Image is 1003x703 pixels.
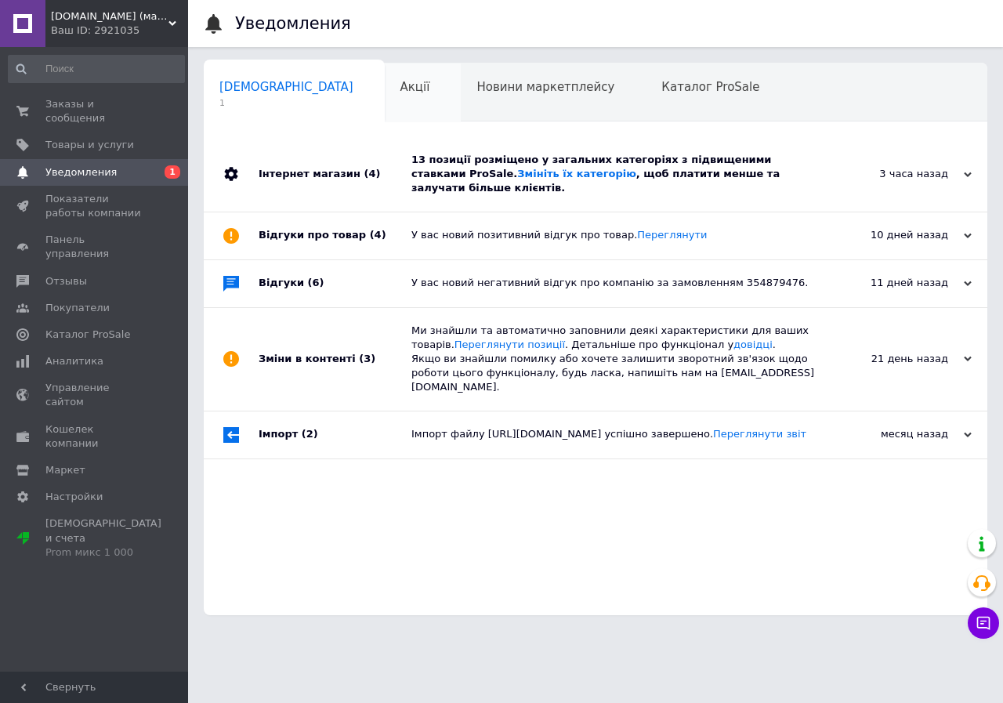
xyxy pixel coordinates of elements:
[45,463,85,477] span: Маркет
[165,165,180,179] span: 1
[219,97,353,109] span: 1
[815,276,972,290] div: 11 дней назад
[454,339,565,350] a: Переглянути позиції
[517,168,635,179] a: Змініть їх категорію
[259,308,411,411] div: Зміни в контенті
[411,324,815,395] div: Ми знайшли та автоматично заповнили деякі характеристики для ваших товарів. . Детальніше про функ...
[661,80,759,94] span: Каталог ProSale
[45,516,161,560] span: [DEMOGRAPHIC_DATA] и счета
[45,274,87,288] span: Отзывы
[733,339,773,350] a: довідці
[259,411,411,458] div: Імпорт
[45,97,145,125] span: Заказы и сообщения
[968,607,999,639] button: Чат с покупателем
[51,9,168,24] span: AVTO-POLIV.PRO (магазин полива и оборудования)
[219,80,353,94] span: [DEMOGRAPHIC_DATA]
[815,228,972,242] div: 10 дней назад
[308,277,324,288] span: (6)
[45,138,134,152] span: Товары и услуги
[45,354,103,368] span: Аналитика
[370,229,386,241] span: (4)
[476,80,614,94] span: Новини маркетплейсу
[259,137,411,212] div: Інтернет магазин
[8,55,185,83] input: Поиск
[45,545,161,560] div: Prom микс 1 000
[45,490,103,504] span: Настройки
[815,352,972,366] div: 21 день назад
[45,233,145,261] span: Панель управления
[411,228,815,242] div: У вас новий позитивний відгук про товар.
[815,167,972,181] div: 3 часа назад
[45,422,145,451] span: Кошелек компании
[411,427,815,441] div: Імпорт файлу [URL][DOMAIN_NAME] успішно завершено.
[400,80,430,94] span: Акції
[637,229,707,241] a: Переглянути
[259,212,411,259] div: Відгуки про товар
[302,428,318,440] span: (2)
[45,165,117,179] span: Уведомления
[411,276,815,290] div: У вас новий негативний відгук про компанію за замовленням 354879476.
[713,428,806,440] a: Переглянути звіт
[45,381,145,409] span: Управление сайтом
[45,301,110,315] span: Покупатели
[411,153,815,196] div: 13 позиції розміщено у загальних категоріях з підвищеними ставками ProSale. , щоб платити менше т...
[45,192,145,220] span: Показатели работы компании
[45,328,130,342] span: Каталог ProSale
[235,14,351,33] h1: Уведомления
[364,168,380,179] span: (4)
[51,24,188,38] div: Ваш ID: 2921035
[815,427,972,441] div: месяц назад
[359,353,375,364] span: (3)
[259,260,411,307] div: Відгуки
